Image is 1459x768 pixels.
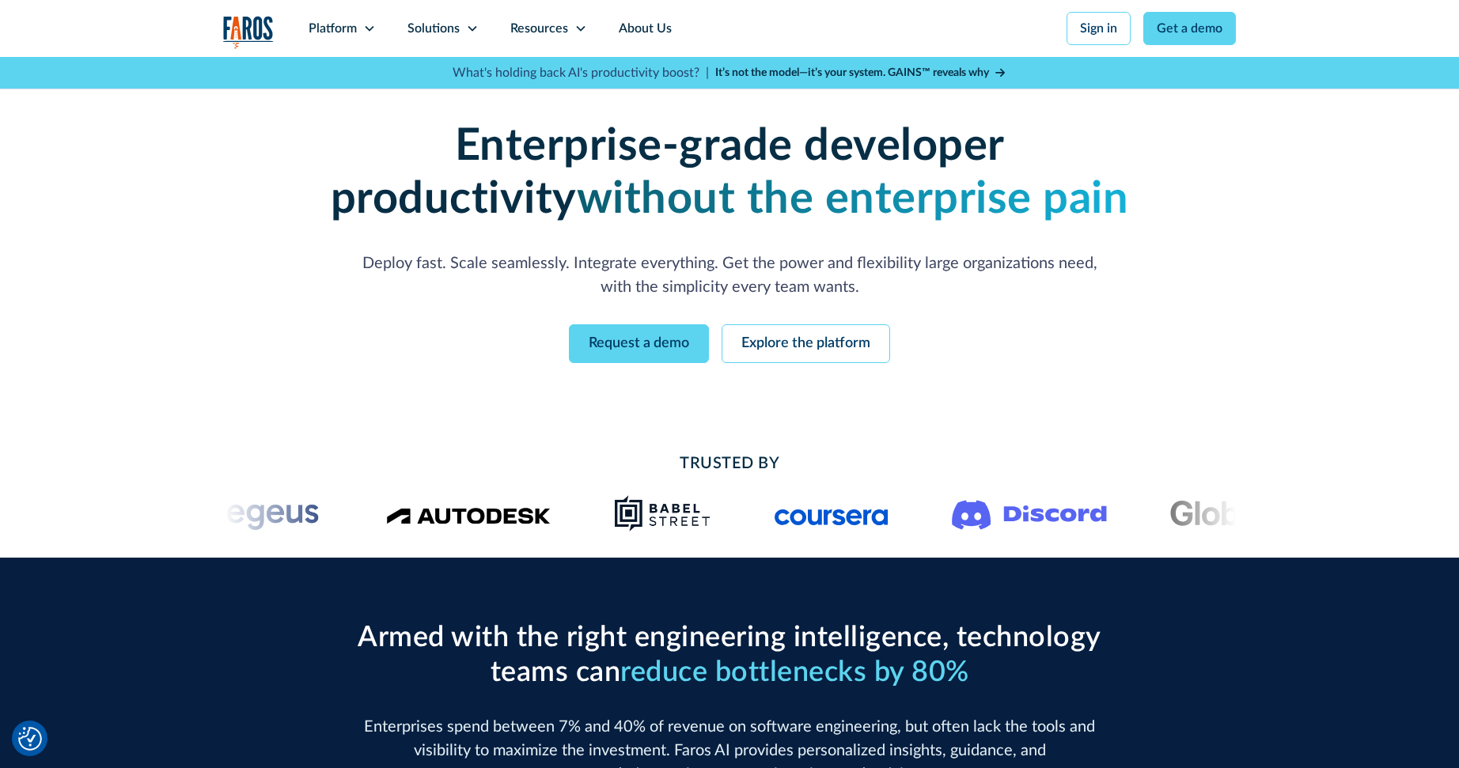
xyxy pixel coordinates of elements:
strong: without the enterprise pain [577,177,1129,221]
strong: It’s not the model—it’s your system. GAINS™ reveals why [715,67,989,78]
h2: Armed with the right engineering intelligence, technology teams can [350,621,1109,689]
a: Request a demo [569,324,709,363]
a: home [223,16,274,48]
div: Solutions [407,19,460,38]
h2: Trusted By [350,452,1109,475]
img: Revisit consent button [18,727,42,751]
img: Logo of the communication platform Discord. [952,497,1107,530]
span: reduce bottlenecks by 80% [620,658,969,687]
a: It’s not the model—it’s your system. GAINS™ reveals why [715,65,1006,81]
img: Logo of the online learning platform Coursera. [775,501,889,526]
button: Cookie Settings [18,727,42,751]
img: Babel Street logo png [614,494,711,532]
a: Sign in [1067,12,1131,45]
p: What's holding back AI's productivity boost? | [453,63,709,82]
img: Logo of the design software company Autodesk. [386,503,551,524]
p: Deploy fast. Scale seamlessly. Integrate everything. Get the power and flexibility large organiza... [350,252,1109,299]
div: Resources [510,19,568,38]
strong: Enterprise-grade developer productivity [331,124,1005,221]
a: Get a demo [1143,12,1236,45]
a: Explore the platform [722,324,890,363]
img: Logo of the analytics and reporting company Faros. [223,16,274,48]
div: Platform [309,19,357,38]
